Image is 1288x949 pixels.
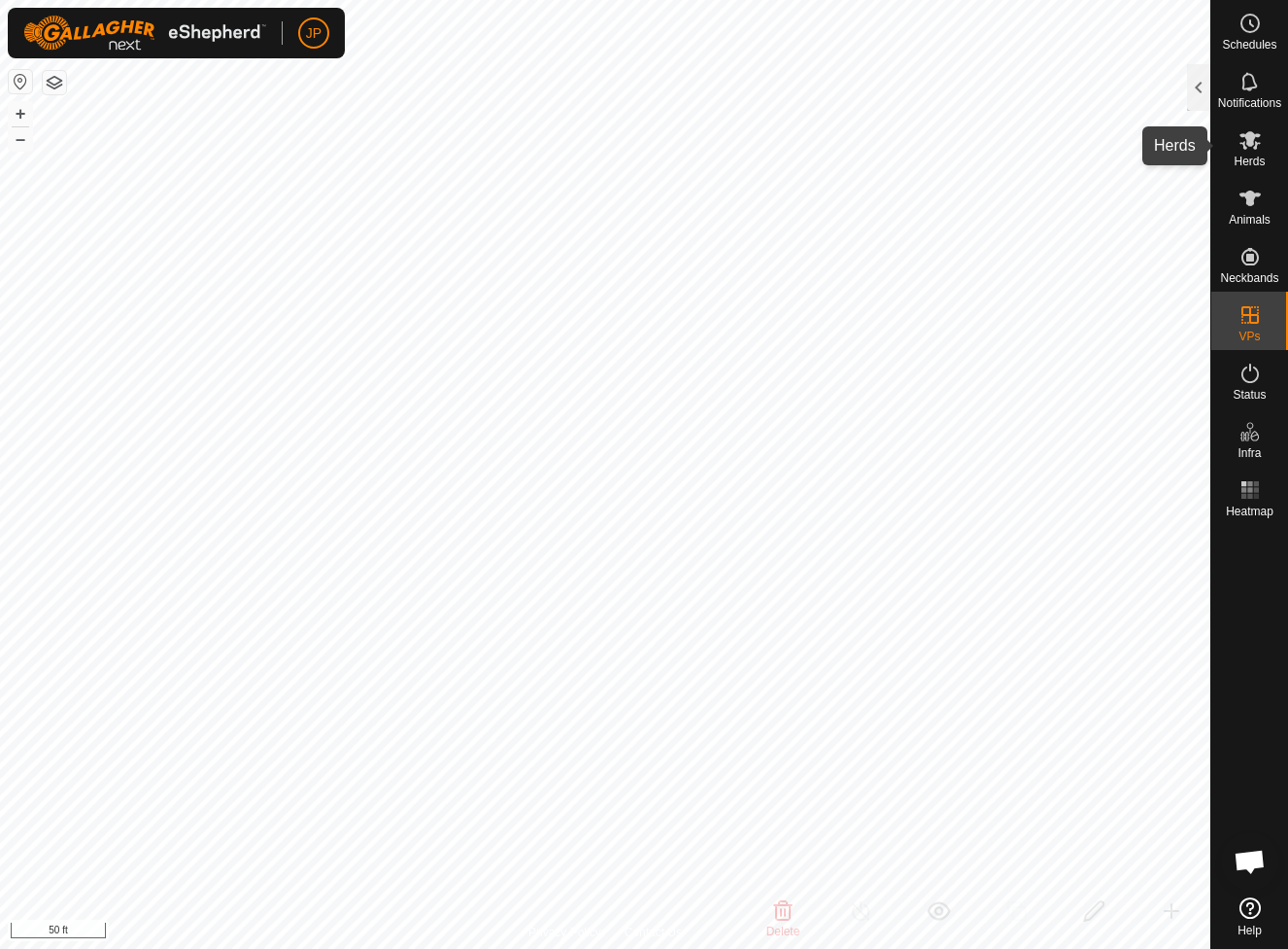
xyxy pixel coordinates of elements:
[9,70,32,93] button: Reset Map
[9,127,32,151] button: –
[528,924,601,941] a: Privacy Policy
[43,71,66,94] button: Map Layers
[1211,890,1288,944] a: Help
[1221,832,1279,891] a: Open chat
[306,23,322,44] span: JP
[1220,272,1278,284] span: Neckbands
[625,924,682,941] a: Contact Us
[1237,925,1262,936] span: Help
[1226,506,1273,517] span: Heatmap
[1237,447,1261,459] span: Infra
[1218,97,1281,109] span: Notifications
[1234,156,1265,167] span: Herds
[23,16,266,51] img: Gallagher Logo
[1233,389,1266,401] span: Status
[1238,331,1260,342] span: VPs
[9,102,32,125] button: +
[1222,39,1276,51] span: Schedules
[1229,214,1271,226] span: Animals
